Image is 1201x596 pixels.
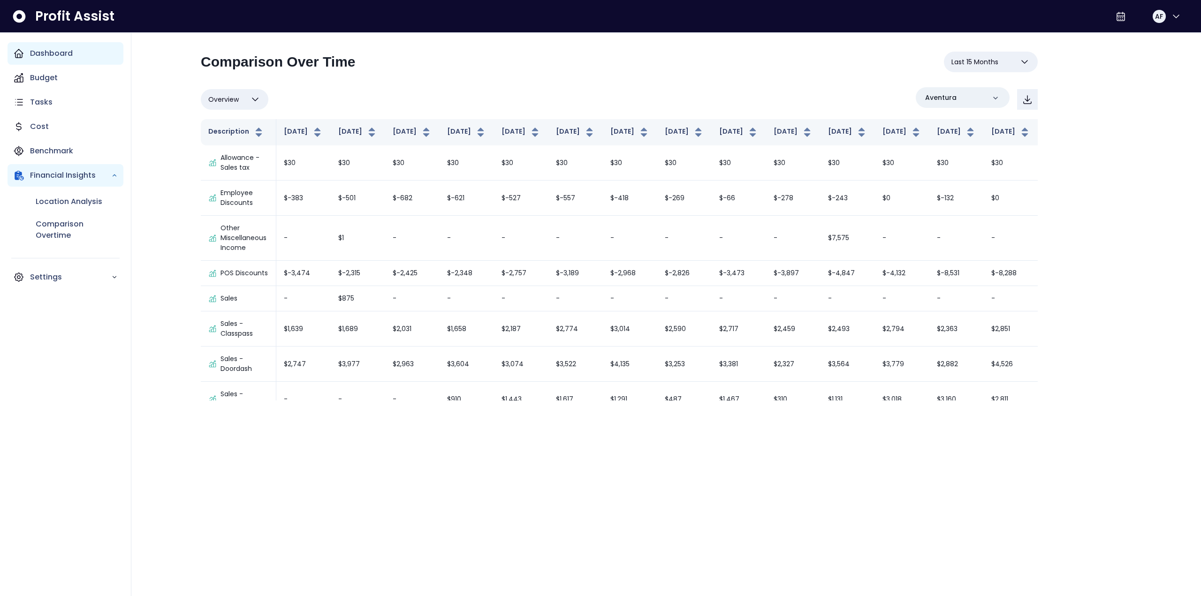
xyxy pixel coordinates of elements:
td: $2,187 [494,311,548,347]
td: - [657,216,712,261]
td: $-383 [276,181,331,216]
button: [DATE] [937,127,976,138]
td: $2,327 [766,347,821,382]
td: $3,604 [440,347,494,382]
p: Employee Discounts [220,188,268,208]
span: Last 15 Months [951,56,998,68]
td: $-3,897 [766,261,821,286]
td: $3,522 [548,347,603,382]
td: $910 [440,382,494,417]
td: $2,363 [929,311,984,347]
button: [DATE] [556,127,595,138]
td: $1,639 [276,311,331,347]
td: $4,526 [984,347,1038,382]
td: $-682 [385,181,440,216]
td: - [276,216,331,261]
button: [DATE] [502,127,541,138]
td: $2,459 [766,311,821,347]
button: [DATE] [447,127,486,138]
td: $3,160 [929,382,984,417]
td: $-2,968 [603,261,657,286]
p: Dashboard [30,48,73,59]
td: - [385,216,440,261]
td: $3,074 [494,347,548,382]
td: $-4,847 [821,261,875,286]
td: $1,689 [331,311,385,347]
td: $3,564 [821,347,875,382]
td: $-8,531 [929,261,984,286]
td: - [821,286,875,311]
td: $-269 [657,181,712,216]
p: Financial Insights [30,170,111,181]
td: $30 [875,145,929,181]
td: $1,467 [712,382,766,417]
td: $0 [875,181,929,216]
td: $30 [929,145,984,181]
p: Budget [30,72,58,83]
p: Sales - Doordash [220,354,268,374]
td: $-2,315 [331,261,385,286]
td: $30 [331,145,385,181]
button: [DATE] [610,127,650,138]
td: $-2,826 [657,261,712,286]
td: $3,253 [657,347,712,382]
button: [DATE] [828,127,867,138]
td: - [440,286,494,311]
td: - [875,286,929,311]
td: $1,131 [821,382,875,417]
p: Cost [30,121,49,132]
td: - [712,286,766,311]
td: $30 [984,145,1038,181]
td: $3,977 [331,347,385,382]
td: $1 [331,216,385,261]
td: $30 [821,145,875,181]
p: Benchmark [30,145,73,157]
td: $30 [494,145,548,181]
span: AF [1155,12,1163,21]
td: $2,851 [984,311,1038,347]
td: $-66 [712,181,766,216]
td: $3,381 [712,347,766,382]
td: $7,575 [821,216,875,261]
td: $-527 [494,181,548,216]
td: $3,014 [603,311,657,347]
span: Profit Assist [35,8,114,25]
td: - [603,286,657,311]
p: Location Analysis [36,196,102,207]
td: - [494,286,548,311]
td: - [712,216,766,261]
td: $0 [984,181,1038,216]
td: $-557 [548,181,603,216]
td: - [657,286,712,311]
td: - [766,216,821,261]
td: $-621 [440,181,494,216]
td: $-4,132 [875,261,929,286]
td: - [984,216,1038,261]
button: [DATE] [719,127,759,138]
td: - [385,286,440,311]
td: - [276,286,331,311]
button: [DATE] [284,127,323,138]
td: - [331,382,385,417]
td: $2,747 [276,347,331,382]
button: [DATE] [338,127,378,138]
td: $1,658 [440,311,494,347]
button: [DATE] [393,127,432,138]
p: Tasks [30,97,53,108]
td: - [548,216,603,261]
button: [DATE] [774,127,813,138]
td: - [440,216,494,261]
td: $1,617 [548,382,603,417]
button: Description [208,127,265,138]
td: $30 [276,145,331,181]
td: - [603,216,657,261]
td: $1,443 [494,382,548,417]
td: $-501 [331,181,385,216]
td: $2,774 [548,311,603,347]
button: [DATE] [991,127,1031,138]
td: $3,779 [875,347,929,382]
td: - [548,286,603,311]
p: Other Miscellaneous Income [220,223,268,253]
button: [DATE] [882,127,922,138]
td: $310 [766,382,821,417]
